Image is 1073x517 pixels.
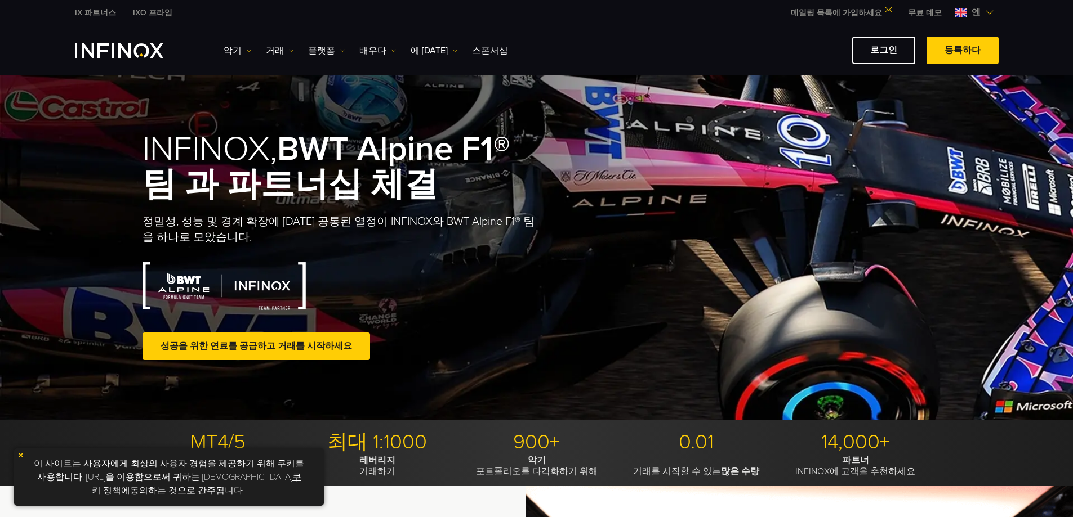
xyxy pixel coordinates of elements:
[66,7,124,19] a: 인피녹스
[411,44,458,57] a: 에 [DATE]
[308,45,335,56] font: 플랫폼
[224,44,252,57] a: 악기
[266,44,294,57] a: 거래
[782,8,900,17] a: 메일링 목록에 가입하세요
[75,43,190,58] a: INFINOX 로고
[124,7,181,19] a: 인피녹스
[411,45,448,56] font: 에 [DATE]
[472,44,508,57] a: 스폰서십
[852,37,915,64] a: 로그인
[224,45,242,56] font: 악기
[130,485,247,496] font: 동의하는 것으로 간주됩니다 .
[972,7,981,18] font: 엔
[143,129,277,169] font: INFINOX,
[359,45,386,56] font: 배우다
[34,458,304,483] font: 이 사이트는 사용자에게 최상의 사용자 경험을 제공하기 위해 쿠키를 사용합니다. [URL]을 이용함으로써 귀하는 [DEMOGRAPHIC_DATA]
[143,332,370,360] a: 성공을 위한 연료를 공급하고 거래를 시작하세요
[870,44,897,56] font: 로그인
[17,451,25,459] img: 노란색 닫기 아이콘
[927,37,999,64] a: 등록하다
[143,129,510,205] font: BWT Alpine F1® 팀 과 파트너십 체결
[900,7,950,19] a: 인피녹스 메뉴
[945,44,981,56] font: 등록하다
[143,215,535,244] font: 정밀성, 성능 및 경계 확장에 [DATE] 공통된 열정이 INFINOX와 BWT Alpine F1® 팀을 하나로 모았습니다.
[791,8,882,17] font: 메일링 목록에 가입하세요
[308,44,345,57] a: 플랫폼
[359,44,397,57] a: 배우다
[161,340,352,352] font: 성공을 위한 연료를 공급하고 거래를 시작하세요
[266,45,284,56] font: 거래
[472,45,508,56] font: 스폰서십
[133,8,172,17] font: IXO 프라임
[75,8,116,17] font: IX 파트너스
[908,8,942,17] font: 무료 데모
